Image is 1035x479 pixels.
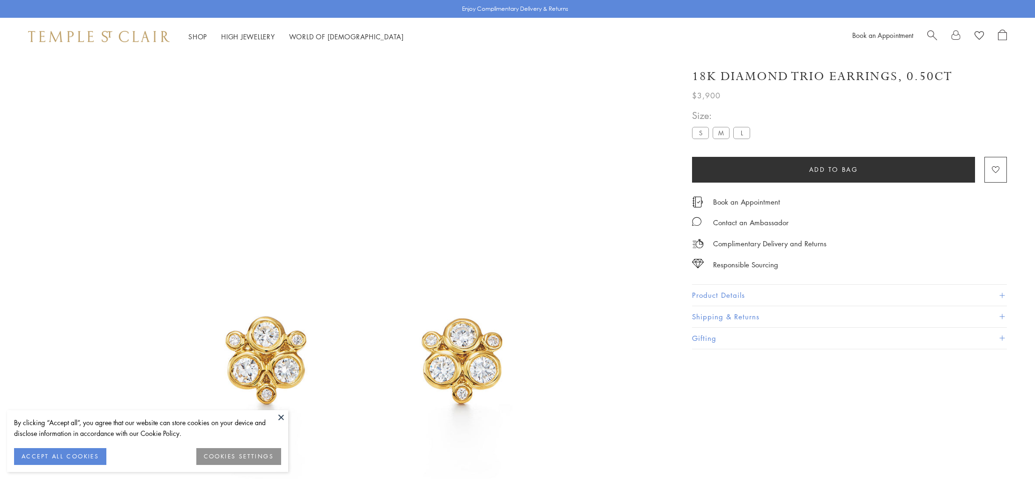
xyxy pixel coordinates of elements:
span: Add to bag [809,164,858,175]
a: View Wishlist [975,29,984,44]
a: World of [DEMOGRAPHIC_DATA]World of [DEMOGRAPHIC_DATA] [289,32,404,41]
button: ACCEPT ALL COOKIES [14,448,106,465]
a: Search [927,29,937,44]
p: Enjoy Complimentary Delivery & Returns [462,4,568,14]
h1: 18K Diamond Trio Earrings, 0.50ct [692,68,953,85]
label: S [692,127,709,139]
div: Responsible Sourcing [713,259,778,271]
img: Temple St. Clair [28,31,170,42]
span: Size: [692,108,754,123]
a: Book an Appointment [713,197,780,207]
img: icon_sourcing.svg [692,259,704,268]
span: $3,900 [692,89,721,102]
a: High JewelleryHigh Jewellery [221,32,275,41]
button: Product Details [692,285,1007,306]
button: Gifting [692,328,1007,349]
a: Open Shopping Bag [998,29,1007,44]
iframe: Gorgias live chat messenger [988,435,1026,470]
a: ShopShop [188,32,207,41]
label: L [733,127,750,139]
button: Shipping & Returns [692,306,1007,327]
p: Complimentary Delivery and Returns [713,238,827,250]
button: COOKIES SETTINGS [196,448,281,465]
img: MessageIcon-01_2.svg [692,217,701,226]
img: icon_appointment.svg [692,197,703,207]
div: By clicking “Accept all”, you agree that our website can store cookies on your device and disclos... [14,417,281,439]
div: Contact an Ambassador [713,217,789,228]
label: M [713,127,730,139]
button: Add to bag [692,157,975,183]
nav: Main navigation [188,31,404,43]
img: icon_delivery.svg [692,238,704,250]
a: Book an Appointment [852,30,913,40]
